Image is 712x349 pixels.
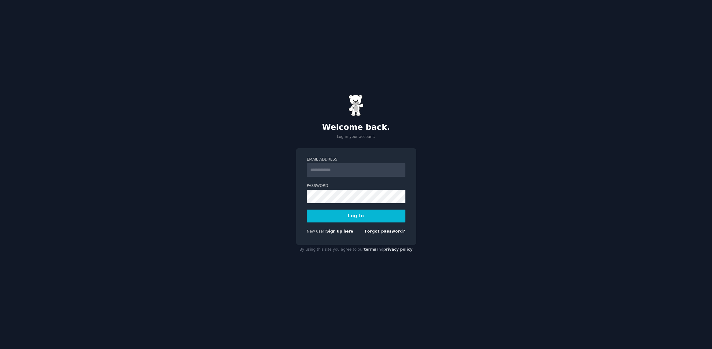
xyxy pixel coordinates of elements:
[349,95,364,116] img: Gummy Bear
[364,247,376,252] a: terms
[296,245,416,255] div: By using this site you agree to our and
[307,210,405,222] button: Log In
[296,134,416,140] p: Log in your account.
[296,123,416,132] h2: Welcome back.
[383,247,413,252] a: privacy policy
[307,229,326,233] span: New user?
[365,229,405,233] a: Forgot password?
[307,157,405,162] label: Email Address
[307,183,405,189] label: Password
[326,229,353,233] a: Sign up here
